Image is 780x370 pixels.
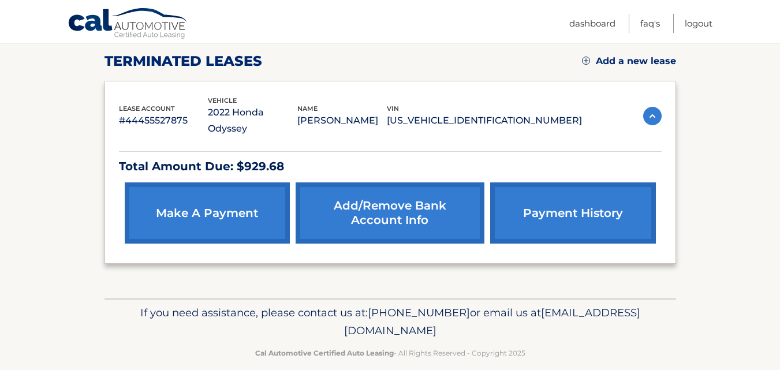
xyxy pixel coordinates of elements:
span: vin [387,104,399,113]
span: name [297,104,318,113]
p: If you need assistance, please contact us at: or email us at [112,304,669,341]
a: Add a new lease [582,55,676,67]
h2: terminated leases [105,53,262,70]
img: add.svg [582,57,590,65]
p: - All Rights Reserved - Copyright 2025 [112,347,669,359]
a: Dashboard [569,14,615,33]
a: FAQ's [640,14,660,33]
img: accordion-active.svg [643,107,662,125]
p: [US_VEHICLE_IDENTIFICATION_NUMBER] [387,113,582,129]
p: [PERSON_NAME] [297,113,387,129]
strong: Cal Automotive Certified Auto Leasing [255,349,394,357]
a: Logout [685,14,712,33]
span: [PHONE_NUMBER] [368,306,470,319]
a: Cal Automotive [68,8,189,41]
p: Total Amount Due: $929.68 [119,156,662,177]
a: payment history [490,182,655,244]
a: make a payment [125,182,290,244]
span: lease account [119,104,175,113]
p: 2022 Honda Odyssey [208,104,297,137]
p: #44455527875 [119,113,208,129]
span: vehicle [208,96,237,104]
a: Add/Remove bank account info [296,182,484,244]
